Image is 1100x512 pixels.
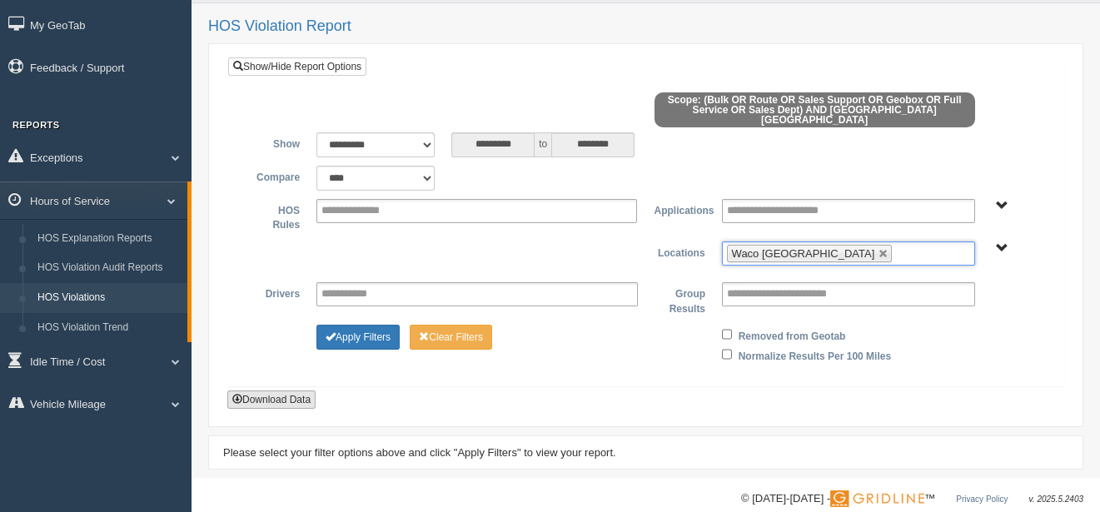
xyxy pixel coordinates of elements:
span: to [535,132,551,157]
label: Group Results [646,282,714,316]
span: Scope: (Bulk OR Route OR Sales Support OR Geobox OR Full Service OR Sales Dept) AND [GEOGRAPHIC_D... [655,92,975,127]
label: Normalize Results Per 100 Miles [739,345,891,365]
label: Show [241,132,308,152]
button: Change Filter Options [410,325,492,350]
span: Please select your filter options above and click "Apply Filters" to view your report. [223,446,616,459]
a: HOS Violations [30,283,187,313]
div: © [DATE]-[DATE] - ™ [741,490,1083,508]
img: Gridline [830,490,924,507]
label: Compare [241,166,308,186]
span: Waco [GEOGRAPHIC_DATA] [732,247,875,260]
button: Download Data [227,390,316,409]
a: HOS Explanation Reports [30,224,187,254]
a: HOS Violation Audit Reports [30,253,187,283]
label: Removed from Geotab [739,325,846,345]
h2: HOS Violation Report [208,18,1083,35]
label: Drivers [241,282,308,302]
label: Locations [646,241,714,261]
a: HOS Violation Trend [30,313,187,343]
button: Change Filter Options [316,325,400,350]
label: HOS Rules [241,199,308,233]
label: Applications [645,199,713,219]
a: Privacy Policy [956,495,1008,504]
a: Show/Hide Report Options [228,57,366,76]
span: v. 2025.5.2403 [1029,495,1083,504]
